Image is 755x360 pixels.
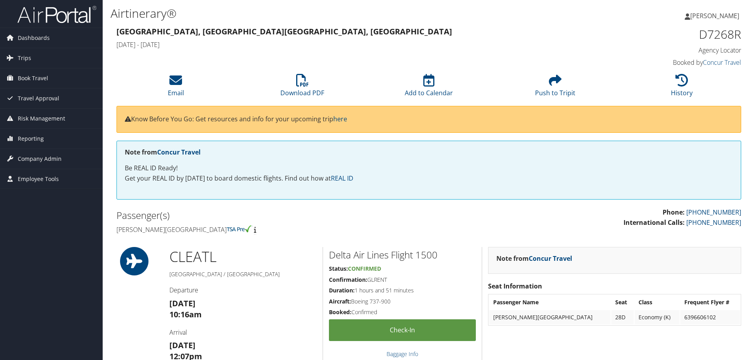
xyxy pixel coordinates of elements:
strong: Seat Information [488,282,542,290]
span: Confirmed [348,265,381,272]
h1: CLE ATL [169,247,317,267]
strong: [DATE] [169,298,195,309]
h5: GLRENT [329,276,476,284]
h4: [PERSON_NAME][GEOGRAPHIC_DATA] [116,225,423,234]
strong: [DATE] [169,340,195,351]
span: [PERSON_NAME] [690,11,739,20]
td: Economy (K) [635,310,680,324]
span: Risk Management [18,109,65,128]
a: [PHONE_NUMBER] [686,208,741,217]
strong: [GEOGRAPHIC_DATA], [GEOGRAPHIC_DATA] [GEOGRAPHIC_DATA], [GEOGRAPHIC_DATA] [116,26,452,37]
a: Concur Travel [529,254,572,263]
h4: Booked by [594,58,741,67]
td: [PERSON_NAME][GEOGRAPHIC_DATA] [489,310,610,324]
a: [PHONE_NUMBER] [686,218,741,227]
span: Company Admin [18,149,62,169]
h1: D7268R [594,26,741,43]
td: 6396606102 [680,310,740,324]
th: Passenger Name [489,295,610,309]
strong: 10:16am [169,309,202,320]
p: Know Before You Go: Get resources and info for your upcoming trip [125,114,733,124]
h2: Delta Air Lines Flight 1500 [329,248,476,262]
img: airportal-logo.png [17,5,96,24]
span: Travel Approval [18,89,59,108]
span: Employee Tools [18,169,59,189]
h4: Arrival [169,328,317,337]
a: here [333,115,347,123]
strong: Status: [329,265,348,272]
strong: Duration: [329,286,355,294]
strong: International Calls: [624,218,685,227]
a: Baggage Info [387,350,418,358]
a: History [671,78,693,97]
strong: Note from [125,148,201,156]
strong: Booked: [329,308,351,316]
span: Reporting [18,129,44,149]
span: Book Travel [18,68,48,88]
a: Concur Travel [157,148,201,156]
h1: Airtinerary® [111,5,535,22]
h5: [GEOGRAPHIC_DATA] / [GEOGRAPHIC_DATA] [169,270,317,278]
a: Push to Tripit [535,78,575,97]
a: Email [168,78,184,97]
h4: Departure [169,286,317,294]
a: Check-in [329,319,476,341]
strong: Phone: [663,208,685,217]
a: Download PDF [280,78,324,97]
p: Be REAL ID Ready! Get your REAL ID by [DATE] to board domestic flights. Find out how at [125,163,733,183]
td: 28D [611,310,633,324]
th: Class [635,295,680,309]
h4: Agency Locator [594,46,741,55]
strong: Confirmation: [329,276,367,283]
strong: Aircraft: [329,298,351,305]
img: tsa-precheck.png [227,225,252,232]
h5: 1 hours and 51 minutes [329,286,476,294]
span: Dashboards [18,28,50,48]
th: Frequent Flyer # [680,295,740,309]
h5: Confirmed [329,308,476,316]
span: Trips [18,48,31,68]
strong: Note from [496,254,572,263]
h2: Passenger(s) [116,209,423,222]
a: Concur Travel [703,58,741,67]
a: REAL ID [331,174,353,183]
a: Add to Calendar [405,78,453,97]
h4: [DATE] - [DATE] [116,40,582,49]
h5: Boeing 737-900 [329,298,476,305]
th: Seat [611,295,633,309]
a: [PERSON_NAME] [685,4,747,28]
